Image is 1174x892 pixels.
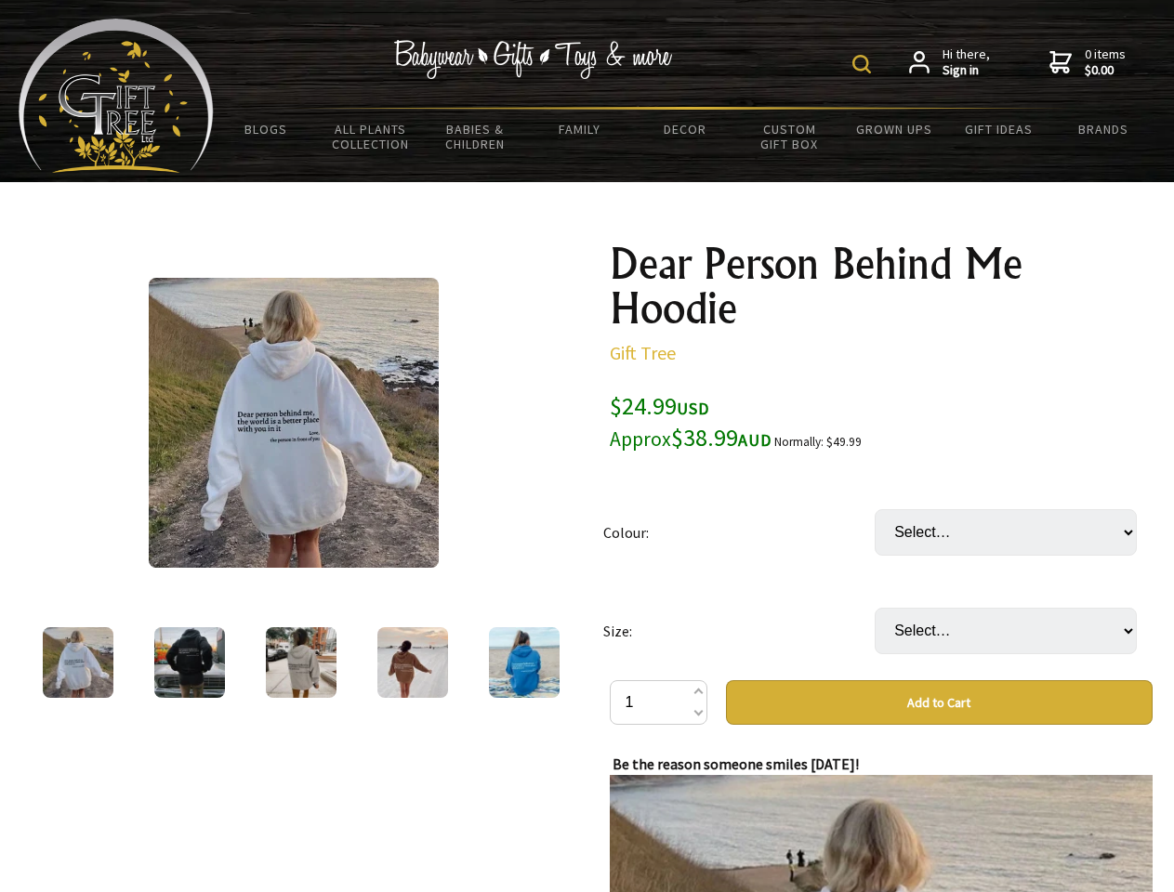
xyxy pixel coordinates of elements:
a: Hi there,Sign in [909,46,990,79]
a: Babies & Children [423,110,528,164]
span: 0 items [1085,46,1126,79]
img: Babyware - Gifts - Toys and more... [19,19,214,173]
img: product search [852,55,871,73]
h1: Dear Person Behind Me Hoodie [610,242,1153,331]
img: Babywear - Gifts - Toys & more [394,40,673,79]
img: Dear Person Behind Me Hoodie [154,627,225,698]
button: Add to Cart [726,680,1153,725]
a: BLOGS [214,110,319,149]
small: Approx [610,426,671,452]
strong: Sign in [943,62,990,79]
img: Dear Person Behind Me Hoodie [377,627,448,698]
img: Dear Person Behind Me Hoodie [489,627,560,698]
span: Hi there, [943,46,990,79]
span: AUD [738,429,772,451]
td: Size: [603,582,875,680]
a: Gift Ideas [946,110,1051,149]
a: Family [528,110,633,149]
a: 0 items$0.00 [1049,46,1126,79]
strong: $0.00 [1085,62,1126,79]
span: $24.99 $38.99 [610,390,772,453]
a: All Plants Collection [319,110,424,164]
a: Grown Ups [841,110,946,149]
img: Dear Person Behind Me Hoodie [43,627,113,698]
img: Dear Person Behind Me Hoodie [149,278,439,568]
img: Dear Person Behind Me Hoodie [266,627,336,698]
a: Decor [632,110,737,149]
small: Normally: $49.99 [774,434,862,450]
a: Brands [1051,110,1156,149]
a: Custom Gift Box [737,110,842,164]
td: Colour: [603,483,875,582]
a: Gift Tree [610,341,676,364]
span: USD [677,398,709,419]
